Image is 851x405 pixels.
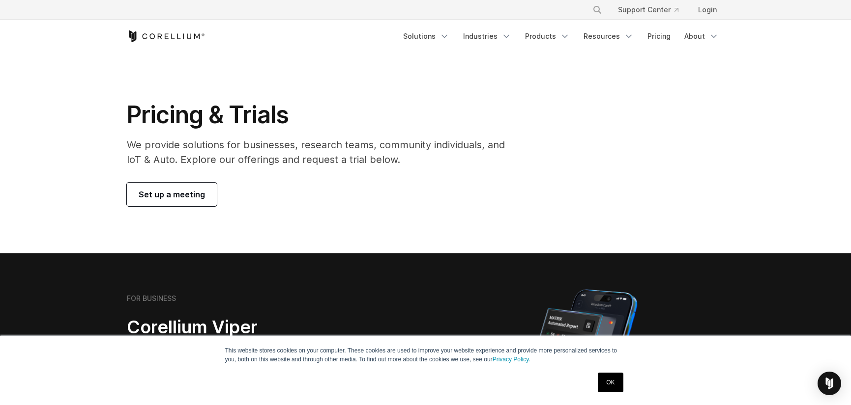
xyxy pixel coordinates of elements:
a: Products [519,27,576,45]
div: Navigation Menu [581,1,725,19]
div: Open Intercom Messenger [818,372,841,395]
button: Search [588,1,606,19]
h6: FOR BUSINESS [127,294,176,303]
span: Set up a meeting [139,189,205,200]
a: Login [690,1,725,19]
a: OK [598,373,623,392]
a: Industries [457,27,517,45]
a: Resources [578,27,640,45]
a: Support Center [610,1,686,19]
div: Navigation Menu [397,27,725,45]
a: Solutions [397,27,455,45]
a: Pricing [642,27,676,45]
a: Set up a meeting [127,183,217,206]
a: About [678,27,725,45]
a: Privacy Policy. [493,356,530,363]
p: This website stores cookies on your computer. These cookies are used to improve your website expe... [225,346,626,364]
h1: Pricing & Trials [127,100,519,130]
h2: Corellium Viper [127,316,379,338]
a: Corellium Home [127,30,205,42]
p: We provide solutions for businesses, research teams, community individuals, and IoT & Auto. Explo... [127,137,519,167]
